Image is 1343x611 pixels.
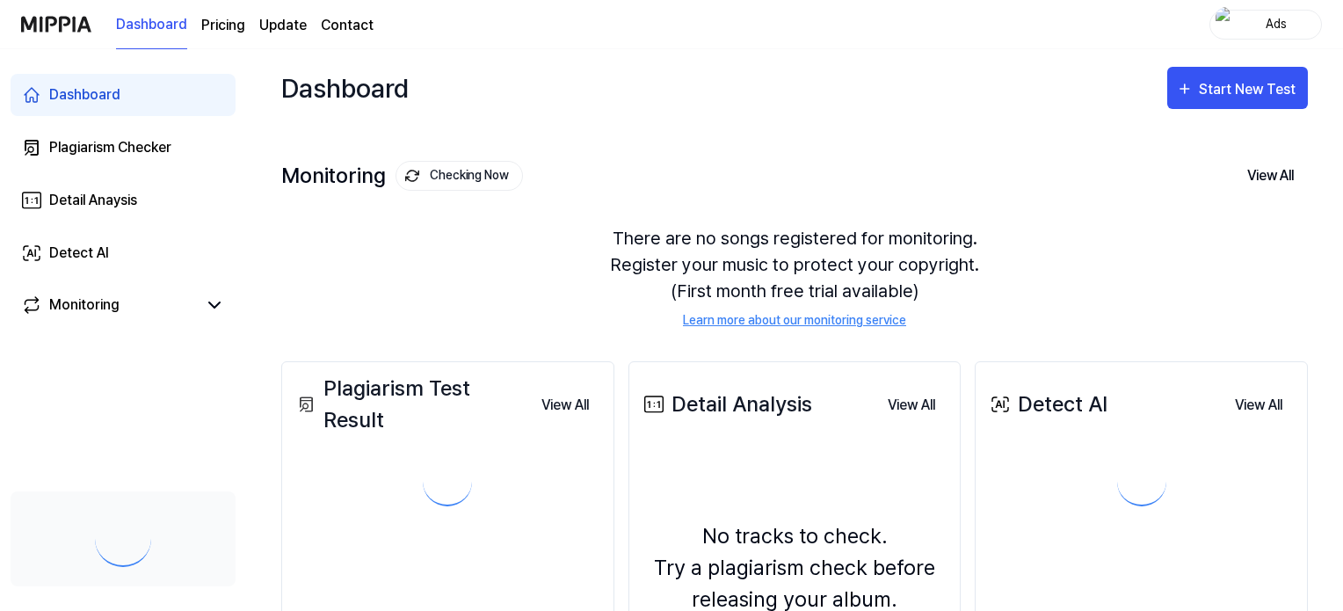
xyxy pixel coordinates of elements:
[21,295,197,316] a: Monitoring
[874,388,949,423] button: View All
[281,161,523,191] div: Monitoring
[49,84,120,105] div: Dashboard
[49,243,109,264] div: Detect AI
[527,388,603,423] button: View All
[1167,67,1308,109] button: Start New Test
[640,389,812,420] div: Detail Analysis
[293,373,527,436] div: Plagiarism Test Result
[11,74,236,116] a: Dashboard
[986,389,1107,420] div: Detect AI
[1221,388,1296,423] button: View All
[1242,14,1310,33] div: Ads
[321,15,374,36] a: Contact
[527,387,603,423] a: View All
[281,67,409,109] div: Dashboard
[201,15,245,36] a: Pricing
[405,169,419,183] img: monitoring Icon
[49,190,137,211] div: Detail Anaysis
[259,15,307,36] a: Update
[11,232,236,274] a: Detect AI
[49,295,120,316] div: Monitoring
[1216,7,1237,42] img: profile
[1233,157,1308,194] button: View All
[1199,78,1299,101] div: Start New Test
[49,137,171,158] div: Plagiarism Checker
[874,387,949,423] a: View All
[683,311,906,330] a: Learn more about our monitoring service
[1221,387,1296,423] a: View All
[11,179,236,222] a: Detail Anaysis
[1209,10,1322,40] button: profileAds
[396,161,523,191] button: Checking Now
[11,127,236,169] a: Plagiarism Checker
[116,1,187,49] a: Dashboard
[281,204,1308,351] div: There are no songs registered for monitoring. Register your music to protect your copyright. (Fir...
